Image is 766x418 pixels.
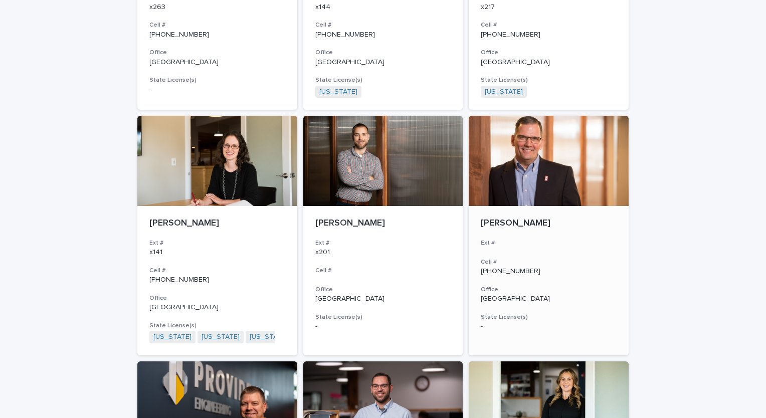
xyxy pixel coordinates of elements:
a: [US_STATE] [250,333,288,341]
h3: Office [315,286,451,294]
h3: Ext # [481,239,617,247]
h3: State License(s) [315,313,451,321]
a: x201 [315,249,330,256]
p: - [149,86,285,94]
h3: State License(s) [149,322,285,330]
h3: Cell # [149,21,285,29]
a: [PHONE_NUMBER] [481,31,540,38]
p: [GEOGRAPHIC_DATA] [481,295,617,303]
h3: Office [149,49,285,57]
a: [US_STATE] [319,88,357,96]
a: [PERSON_NAME]Ext #Cell #[PHONE_NUMBER]Office[GEOGRAPHIC_DATA]State License(s)- [469,116,629,355]
h3: Cell # [315,267,451,275]
h3: Office [315,49,451,57]
a: [US_STATE] [485,88,523,96]
a: x263 [149,4,165,11]
a: [US_STATE] [153,333,192,341]
h3: State License(s) [481,76,617,84]
h3: Ext # [149,239,285,247]
a: [PHONE_NUMBER] [481,268,540,275]
a: [PHONE_NUMBER] [149,31,209,38]
p: [PERSON_NAME] [149,218,285,229]
p: - [315,322,451,331]
h3: Office [481,286,617,294]
a: [PHONE_NUMBER] [315,31,375,38]
p: [PERSON_NAME] [315,218,451,229]
p: - [481,322,617,331]
p: [GEOGRAPHIC_DATA] [149,58,285,67]
h3: Office [149,294,285,302]
p: [GEOGRAPHIC_DATA] [315,58,451,67]
h3: Cell # [481,258,617,266]
h3: Cell # [149,267,285,275]
a: x141 [149,249,162,256]
p: [GEOGRAPHIC_DATA] [481,58,617,67]
h3: Ext # [315,239,451,247]
h3: State License(s) [149,76,285,84]
a: x144 [315,4,330,11]
h3: Cell # [481,21,617,29]
a: [PERSON_NAME]Ext #x141Cell #[PHONE_NUMBER]Office[GEOGRAPHIC_DATA]State License(s)[US_STATE] [US_S... [137,116,297,355]
h3: Office [481,49,617,57]
h3: State License(s) [481,313,617,321]
h3: State License(s) [315,76,451,84]
a: x217 [481,4,495,11]
p: [GEOGRAPHIC_DATA] [149,303,285,312]
a: [PHONE_NUMBER] [149,276,209,283]
a: [PERSON_NAME]Ext #x201Cell #Office[GEOGRAPHIC_DATA]State License(s)- [303,116,463,355]
h3: Cell # [315,21,451,29]
p: [GEOGRAPHIC_DATA] [315,295,451,303]
a: [US_STATE] [202,333,240,341]
p: [PERSON_NAME] [481,218,617,229]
